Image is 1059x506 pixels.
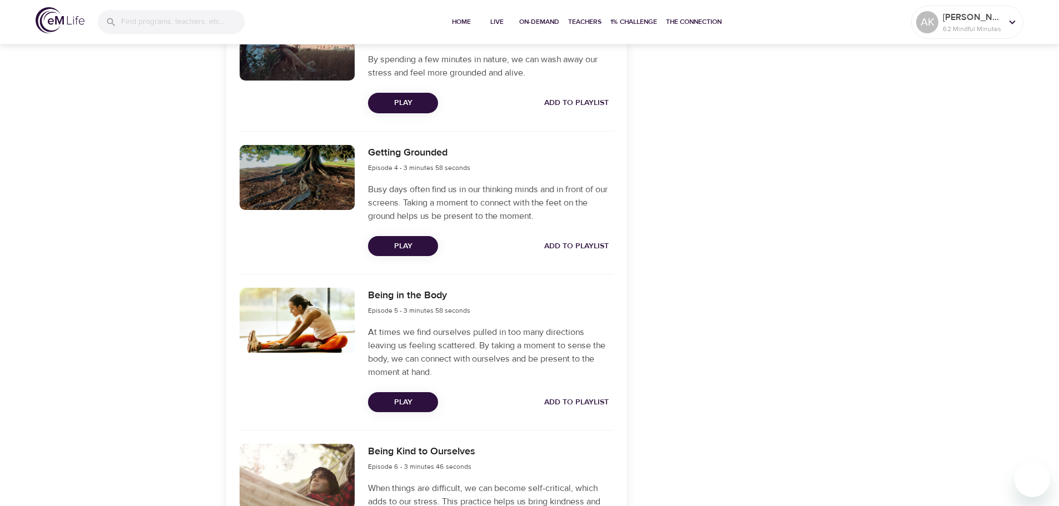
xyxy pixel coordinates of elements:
h6: Getting Grounded [368,145,470,161]
span: Play [377,96,429,110]
span: 1% Challenge [610,16,657,28]
span: Add to Playlist [544,239,609,253]
button: Play [368,392,438,413]
button: Play [368,93,438,113]
div: AK [916,11,938,33]
span: Episode 5 - 3 minutes 58 seconds [368,306,470,315]
span: On-Demand [519,16,559,28]
span: Episode 6 - 3 minutes 46 seconds [368,462,471,471]
button: Add to Playlist [540,392,613,413]
span: Home [448,16,475,28]
p: At times we find ourselves pulled in too many directions leaving us feeling scattered. By taking ... [368,325,613,379]
p: By spending a few minutes in nature, we can wash away our stress and feel more grounded and alive. [368,53,613,79]
p: 62 Mindful Minutes [943,24,1002,34]
h6: Being Kind to Ourselves [368,444,475,460]
span: Play [377,395,429,409]
span: Add to Playlist [544,395,609,409]
span: Play [377,239,429,253]
img: logo [36,7,84,33]
p: Busy days often find us in our thinking minds and in front of our screens. Taking a moment to con... [368,183,613,223]
input: Find programs, teachers, etc... [121,10,245,34]
span: Live [484,16,510,28]
span: Add to Playlist [544,96,609,110]
iframe: Knop om het berichtenvenster te openen [1015,462,1050,497]
span: Episode 4 - 3 minutes 58 seconds [368,163,470,172]
h6: Being in the Body [368,288,470,304]
span: The Connection [666,16,722,28]
button: Play [368,236,438,257]
button: Add to Playlist [540,93,613,113]
p: [PERSON_NAME] [943,11,1002,24]
button: Add to Playlist [540,236,613,257]
span: Teachers [568,16,601,28]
